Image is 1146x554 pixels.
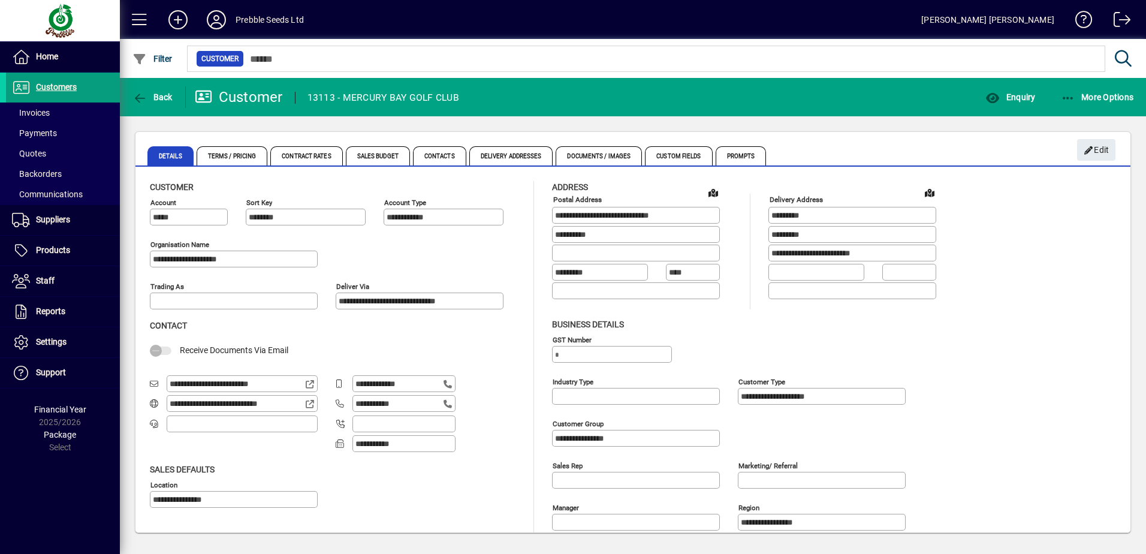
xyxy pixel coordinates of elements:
mat-label: Customer group [553,419,604,427]
span: Enquiry [985,92,1035,102]
div: Customer [195,88,283,107]
mat-label: Sort key [246,198,272,207]
span: Details [147,146,194,165]
span: Receive Documents Via Email [180,345,288,355]
a: Knowledge Base [1066,2,1093,41]
a: Staff [6,266,120,296]
span: Customer [201,53,239,65]
a: Payments [6,123,120,143]
span: Backorders [12,169,62,179]
span: Reports [36,306,65,316]
span: Home [36,52,58,61]
span: Custom Fields [645,146,712,165]
button: Profile [197,9,236,31]
button: Back [129,86,176,108]
span: Delivery Addresses [469,146,553,165]
a: Home [6,42,120,72]
a: Support [6,358,120,388]
span: Staff [36,276,55,285]
div: Prebble Seeds Ltd [236,10,304,29]
div: [PERSON_NAME] [PERSON_NAME] [921,10,1054,29]
a: View on map [704,183,723,202]
span: Products [36,245,70,255]
button: Filter [129,48,176,70]
a: Products [6,236,120,266]
mat-label: GST Number [553,335,592,344]
span: Filter [132,54,173,64]
mat-label: Account Type [384,198,426,207]
span: Sales Budget [346,146,410,165]
mat-label: Manager [553,503,579,511]
mat-label: Marketing/ Referral [738,461,798,469]
mat-label: Region [738,503,759,511]
mat-label: Deliver via [336,282,369,291]
span: Customers [36,82,77,92]
span: Suppliers [36,215,70,224]
span: Package [44,430,76,439]
mat-label: Trading as [150,282,184,291]
span: Customer [150,182,194,192]
span: Prompts [716,146,767,165]
span: Edit [1084,140,1109,160]
a: Logout [1105,2,1131,41]
span: Business details [552,320,624,329]
a: Suppliers [6,205,120,235]
span: Sales defaults [150,465,215,474]
span: Support [36,368,66,377]
mat-label: Organisation name [150,240,209,249]
a: Reports [6,297,120,327]
a: Invoices [6,103,120,123]
span: Contacts [413,146,466,165]
a: Settings [6,327,120,357]
button: Enquiry [982,86,1038,108]
span: Payments [12,128,57,138]
span: Terms / Pricing [197,146,268,165]
span: Back [132,92,173,102]
app-page-header-button: Back [120,86,186,108]
button: More Options [1058,86,1137,108]
span: Invoices [12,108,50,118]
button: Edit [1077,139,1115,161]
a: Quotes [6,143,120,164]
mat-label: Customer type [738,377,785,386]
span: Quotes [12,149,46,158]
a: View on map [920,183,939,202]
span: More Options [1061,92,1134,102]
span: Financial Year [34,405,86,414]
mat-label: Account [150,198,176,207]
mat-label: Industry type [553,377,593,386]
button: Add [159,9,197,31]
span: Contract Rates [270,146,342,165]
span: Communications [12,189,83,199]
div: 13113 - MERCURY BAY GOLF CLUB [307,88,459,107]
span: Contact [150,321,187,330]
span: Settings [36,337,67,347]
mat-label: Sales rep [553,461,583,469]
a: Communications [6,184,120,204]
span: Documents / Images [556,146,642,165]
span: Address [552,182,588,192]
a: Backorders [6,164,120,184]
mat-label: Location [150,480,177,489]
